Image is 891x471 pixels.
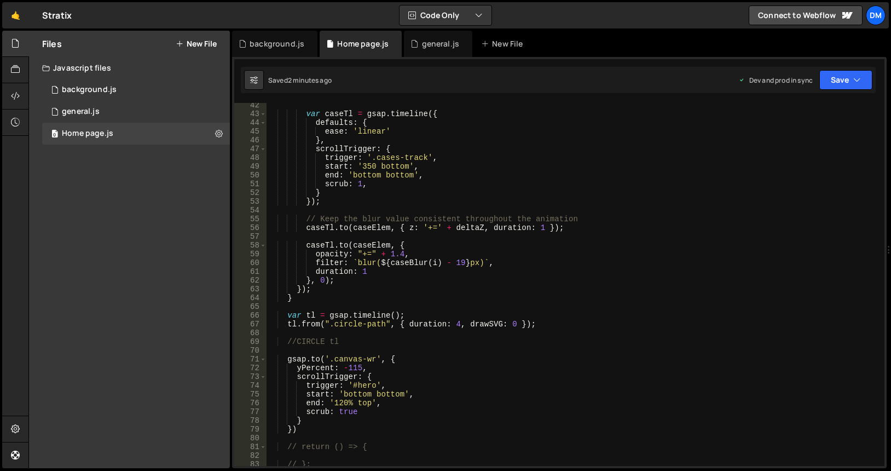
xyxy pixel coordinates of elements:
div: 46 [234,136,267,145]
div: 16575/45066.js [42,79,230,101]
div: 42 [234,101,267,110]
div: 75 [234,390,267,399]
div: 78 [234,416,267,425]
div: 52 [234,188,267,197]
div: 65 [234,302,267,311]
div: general.js [422,38,460,49]
div: 81 [234,443,267,451]
div: Saved [268,76,332,85]
div: 79 [234,425,267,434]
div: 43 [234,110,267,118]
div: Home page.js [62,129,113,139]
div: general.js [62,107,100,117]
div: 77 [234,407,267,416]
a: Dm [866,5,886,25]
div: 72 [234,364,267,372]
div: 44 [234,118,267,127]
div: 60 [234,259,267,267]
div: background.js [250,38,304,49]
div: Dev and prod in sync [738,76,813,85]
div: 68 [234,329,267,337]
div: 64 [234,294,267,302]
div: 83 [234,460,267,469]
div: 55 [234,215,267,223]
div: 51 [234,180,267,188]
div: New File [481,38,527,49]
h2: Files [42,38,62,50]
a: Connect to Webflow [749,5,863,25]
button: Code Only [400,5,491,25]
div: 59 [234,250,267,259]
a: 🤙 [2,2,29,28]
div: 76 [234,399,267,407]
div: 80 [234,434,267,443]
div: 61 [234,267,267,276]
div: 50 [234,171,267,180]
div: 53 [234,197,267,206]
div: background.js [62,85,117,95]
div: 54 [234,206,267,215]
div: 74 [234,381,267,390]
div: 16575/45802.js [42,101,230,123]
div: 2 minutes ago [288,76,332,85]
div: 57 [234,232,267,241]
div: 45 [234,127,267,136]
div: 47 [234,145,267,153]
div: 49 [234,162,267,171]
div: 48 [234,153,267,162]
div: 73 [234,372,267,381]
div: Stratix [42,9,72,22]
div: 70 [234,346,267,355]
button: Save [819,70,872,90]
div: 67 [234,320,267,329]
div: 56 [234,223,267,232]
div: 66 [234,311,267,320]
div: 63 [234,285,267,294]
div: 62 [234,276,267,285]
div: 71 [234,355,267,364]
div: Javascript files [29,57,230,79]
div: 69 [234,337,267,346]
div: 16575/45977.js [42,123,230,145]
div: 58 [234,241,267,250]
span: 0 [51,130,58,139]
div: 82 [234,451,267,460]
button: New File [176,39,217,48]
div: Home page.js [337,38,389,49]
